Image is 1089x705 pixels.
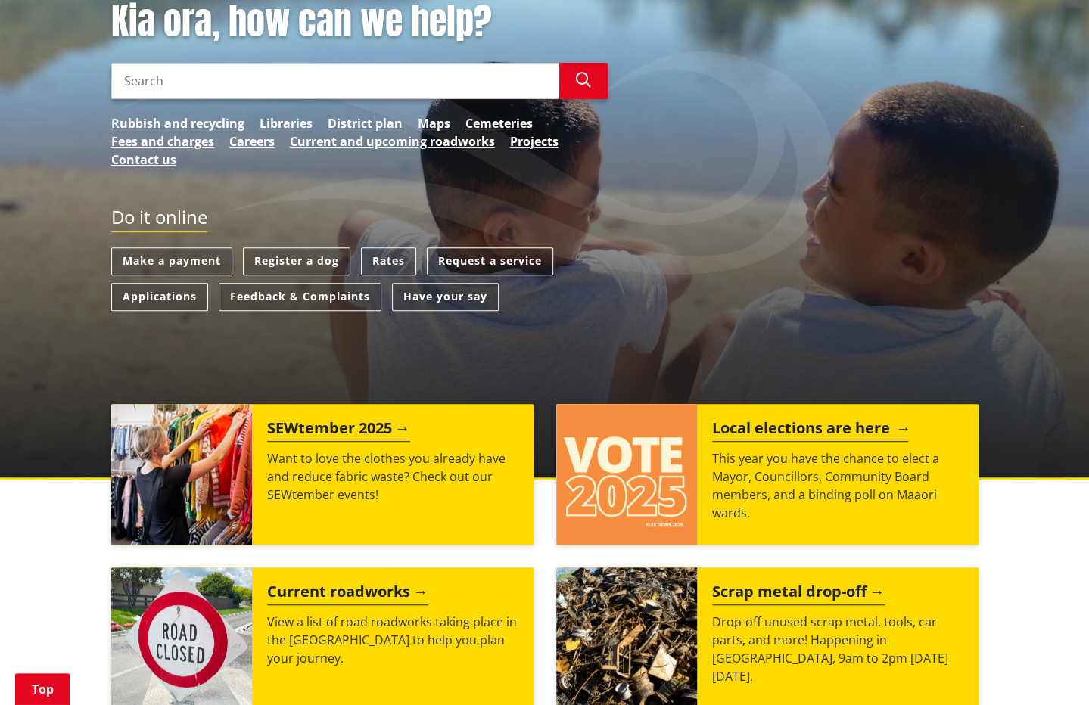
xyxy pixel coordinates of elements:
[290,132,495,151] a: Current and upcoming roadworks
[267,419,410,442] h2: SEWtember 2025
[111,404,252,545] img: SEWtember
[229,132,275,151] a: Careers
[219,283,381,311] a: Feedback & Complaints
[556,404,979,545] a: Local elections are here This year you have the chance to elect a Mayor, Councillors, Community B...
[243,247,350,275] a: Register a dog
[556,404,697,545] img: Vote 2025
[267,613,518,667] p: View a list of road roadworks taking place in the [GEOGRAPHIC_DATA] to help you plan your journey.
[111,151,176,169] a: Contact us
[111,114,244,132] a: Rubbish and recycling
[267,449,518,504] p: Want to love the clothes you already have and reduce fabric waste? Check out our SEWtember events!
[712,582,885,605] h2: Scrap metal drop-off
[712,419,908,442] h2: Local elections are here
[111,283,208,311] a: Applications
[427,247,553,275] a: Request a service
[418,114,450,132] a: Maps
[1019,641,1074,696] iframe: Messenger Launcher
[328,114,403,132] a: District plan
[111,404,534,545] a: SEWtember 2025 Want to love the clothes you already have and reduce fabric waste? Check out our S...
[111,247,232,275] a: Make a payment
[712,613,963,685] p: Drop-off unused scrap metal, tools, car parts, and more! Happening in [GEOGRAPHIC_DATA], 9am to 2...
[392,283,499,311] a: Have your say
[712,449,963,522] p: This year you have the chance to elect a Mayor, Councillors, Community Board members, and a bindi...
[15,673,70,705] a: Top
[111,63,559,99] input: Search input
[361,247,416,275] a: Rates
[267,582,428,605] h2: Current roadworks
[260,114,313,132] a: Libraries
[465,114,533,132] a: Cemeteries
[510,132,559,151] a: Projects
[111,132,214,151] a: Fees and charges
[111,207,207,233] h2: Do it online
